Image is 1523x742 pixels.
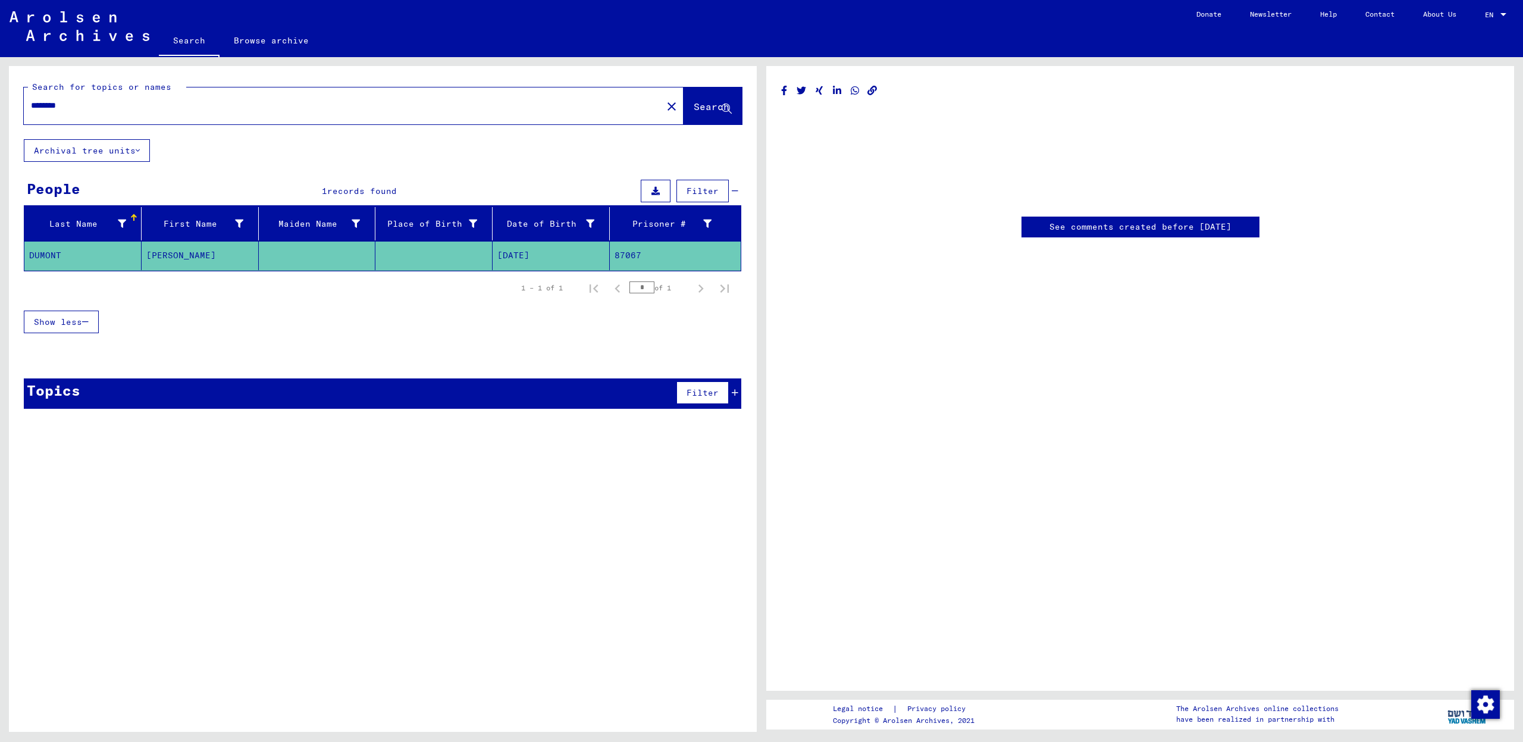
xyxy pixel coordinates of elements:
[10,11,149,41] img: Arolsen_neg.svg
[34,317,82,327] span: Show less
[142,207,259,240] mat-header-cell: First Name
[146,214,258,233] div: First Name
[610,207,741,240] mat-header-cell: Prisoner #
[220,26,323,55] a: Browse archive
[629,282,689,293] div: of 1
[27,380,80,401] div: Topics
[615,218,712,230] div: Prisoner #
[322,186,327,196] span: 1
[689,276,713,300] button: Next page
[898,703,980,715] a: Privacy policy
[1471,690,1500,719] img: Change consent
[375,207,493,240] mat-header-cell: Place of Birth
[713,276,737,300] button: Last page
[259,207,376,240] mat-header-cell: Maiden Name
[687,186,719,196] span: Filter
[32,82,171,92] mat-label: Search for topics or names
[1445,699,1490,729] img: yv_logo.png
[24,311,99,333] button: Show less
[24,241,142,270] mat-cell: DUMONT
[27,178,80,199] div: People
[29,214,141,233] div: Last Name
[327,186,397,196] span: records found
[687,387,719,398] span: Filter
[142,241,259,270] mat-cell: [PERSON_NAME]
[660,94,684,118] button: Clear
[1485,11,1498,19] span: EN
[606,276,629,300] button: Previous page
[264,214,375,233] div: Maiden Name
[264,218,361,230] div: Maiden Name
[29,218,126,230] div: Last Name
[684,87,742,124] button: Search
[582,276,606,300] button: First page
[813,83,826,98] button: Share on Xing
[615,214,726,233] div: Prisoner #
[497,214,609,233] div: Date of Birth
[795,83,808,98] button: Share on Twitter
[493,241,610,270] mat-cell: [DATE]
[866,83,879,98] button: Copy link
[380,214,492,233] div: Place of Birth
[146,218,243,230] div: First Name
[610,241,741,270] mat-cell: 87067
[831,83,844,98] button: Share on LinkedIn
[849,83,861,98] button: Share on WhatsApp
[778,83,791,98] button: Share on Facebook
[833,715,980,726] p: Copyright © Arolsen Archives, 2021
[833,703,980,715] div: |
[1176,714,1339,725] p: have been realized in partnership with
[665,99,679,114] mat-icon: close
[493,207,610,240] mat-header-cell: Date of Birth
[676,180,729,202] button: Filter
[24,207,142,240] mat-header-cell: Last Name
[159,26,220,57] a: Search
[380,218,477,230] div: Place of Birth
[1176,703,1339,714] p: The Arolsen Archives online collections
[521,283,563,293] div: 1 – 1 of 1
[1049,221,1231,233] a: See comments created before [DATE]
[676,381,729,404] button: Filter
[24,139,150,162] button: Archival tree units
[497,218,594,230] div: Date of Birth
[833,703,892,715] a: Legal notice
[694,101,729,112] span: Search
